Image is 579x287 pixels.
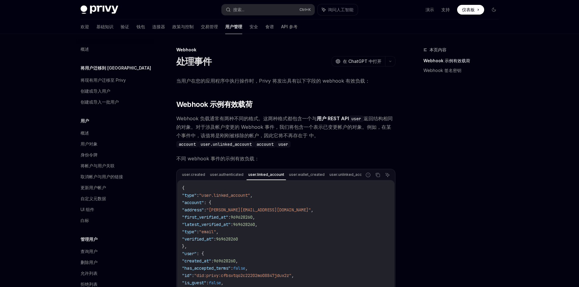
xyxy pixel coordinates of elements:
a: 创建或导入用户 [76,86,153,97]
a: 概述 [76,128,153,138]
font: Webhook 负载通常有两种不同的格式。这两种格式都包含一个与 [176,115,317,121]
font: 将帐户与用户关联 [81,163,115,168]
button: 切换暗模式 [489,5,499,15]
button: 询问人工智能 [384,171,391,179]
a: Webhook 签名密钥 [423,66,504,75]
a: 仪表板 [457,5,484,15]
font: 创建或导入一批用户 [81,99,119,104]
span: "latest_verified_at" [182,222,231,227]
a: 交易管理 [201,19,218,34]
font: 将用户迁移到 [GEOGRAPHIC_DATA] [81,65,151,70]
font: 将现有用户迁移至 Privy [81,77,126,83]
span: , [291,273,294,278]
font: 更新用户帐户 [81,185,106,190]
a: 创建或导入一批用户 [76,97,153,108]
font: 拒绝列表 [81,282,98,287]
div: user.created [180,171,207,178]
font: API 参考 [281,24,298,29]
span: 969628260 [233,222,255,227]
font: 白标 [81,218,89,223]
span: { [182,185,184,191]
span: "created_at" [182,258,211,264]
font: Webhook [176,47,196,52]
a: 概述 [76,44,153,55]
span: , [216,229,219,234]
font: 本页内容 [429,47,446,52]
font: 用户对象 [81,141,98,146]
span: : [211,258,214,264]
font: 欢迎 [81,24,89,29]
span: , [245,265,248,271]
font: 钱包 [136,24,145,29]
span: : [206,280,209,285]
font: 仪表板 [462,7,475,12]
span: "user.linked_account" [199,193,250,198]
font: 创建或导入用户 [81,88,110,94]
a: 安全 [250,19,258,34]
span: "user" [182,251,197,256]
font: Webhook 签名密钥 [423,68,461,73]
a: 支持 [441,7,450,13]
a: 演示 [426,7,434,13]
font: 不同 webhook 事件的示例有效负载： [176,155,259,162]
font: 搜索... [233,7,244,12]
a: 用户 REST API [317,115,349,122]
font: 。对于涉及帐户变更的 Webhook 事件，我们将包含一个 [191,124,313,130]
font: 值将是刚刚被移除的帐户，因此它将不再存在于 中 [205,132,314,138]
font: 验证 [121,24,129,29]
span: , [221,280,223,285]
img: 深色标志 [81,5,118,14]
button: 搜索...Ctrl+K [222,4,315,15]
font: 事件中，该 [181,132,205,138]
span: : [197,229,199,234]
a: Webhook 示例有效载荷 [423,56,504,66]
a: API 参考 [281,19,298,34]
font: 在 ChatGPT 中打开 [343,59,381,64]
span: , [250,193,253,198]
button: 询问人工智能 [318,4,358,15]
font: 管理用户 [81,237,98,242]
span: : [214,236,216,242]
span: "account" [182,200,204,205]
a: 用户管理 [225,19,242,34]
a: 基础知识 [96,19,113,34]
font: 处理事件 [176,56,212,67]
font: 删除用户 [81,260,98,265]
span: "is_guest" [182,280,206,285]
button: 在 ChatGPT 中打开 [332,56,385,67]
a: 更新用户帐户 [76,182,153,193]
span: : { [204,200,211,205]
font: Ctrl [299,7,306,12]
font: 食谱 [265,24,274,29]
span: 969628260 [216,236,238,242]
span: "has_accepted_terms" [182,265,231,271]
a: 取消帐户与用户的链接 [76,171,153,182]
button: 复制代码块中的内容 [374,171,382,179]
span: , [253,214,255,220]
font: 概述 [81,130,89,135]
a: 食谱 [265,19,274,34]
a: UI 组件 [76,204,153,215]
a: 自定义元数据 [76,193,153,204]
code: account [176,141,198,148]
span: , [311,207,313,213]
font: 。 [314,132,319,138]
font: 连接器 [152,24,165,29]
button: 报告错误代码 [364,171,372,179]
span: false [233,265,245,271]
font: 询问人工智能 [328,7,353,12]
span: : [231,265,233,271]
span: "email" [199,229,216,234]
a: 连接器 [152,19,165,34]
font: +K [306,7,311,12]
span: , [236,258,238,264]
a: 政策与控制 [172,19,194,34]
span: : [197,193,199,198]
span: : { [197,251,204,256]
font: 查询用户 [81,249,98,254]
font: 概述 [81,46,89,52]
font: 演示 [426,7,434,12]
font: 政策与控制 [172,24,194,29]
div: user.authenticated [208,171,245,178]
